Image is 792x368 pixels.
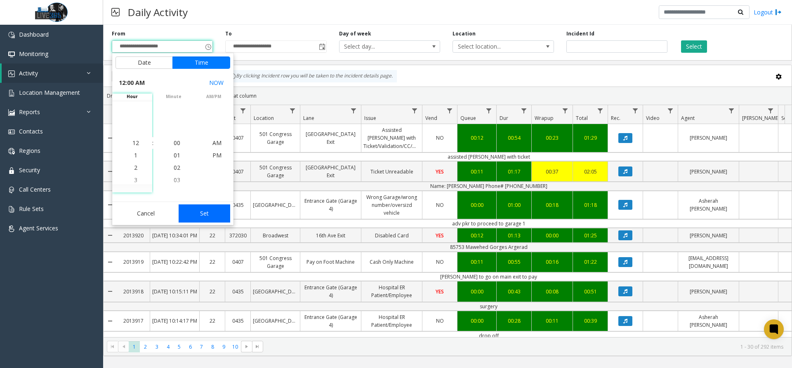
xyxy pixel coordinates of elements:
a: 00:51 [573,286,608,298]
a: 16th Ave Exit [300,230,361,241]
span: PM [212,151,222,159]
a: Lane Filter Menu [348,105,359,116]
a: Collapse Details [104,158,117,185]
span: Rule Sets [19,205,44,213]
a: 2013920 [117,230,150,241]
a: Collapse Details [104,225,117,246]
a: 0407 [225,166,250,178]
span: YES [436,288,444,295]
div: 01:29 [575,134,606,142]
div: 00:12 [460,232,494,239]
a: Assisted [PERSON_NAME] with Ticket/Validation/CC/monthly [361,124,422,152]
span: Call Centers [19,185,51,193]
span: 01 [174,151,180,159]
h3: Daily Activity [124,2,192,22]
a: 00:16 [532,256,573,268]
a: 501 Congress Garage [251,162,300,181]
a: [GEOGRAPHIC_DATA] [251,286,300,298]
a: Ticket Unreadable [361,166,422,178]
a: Wrapup Filter Menu [560,105,571,116]
a: 00:00 [457,199,496,211]
span: Contacts [19,127,43,135]
a: Agent Filter Menu [726,105,737,116]
a: Collapse Details [104,121,117,155]
div: 01:13 [499,232,529,239]
a: 00:37 [532,166,573,178]
span: Dashboard [19,30,49,38]
a: [GEOGRAPHIC_DATA] Exit [300,128,361,148]
a: 0435 [225,286,250,298]
a: Asherah [PERSON_NAME] [678,195,739,215]
img: logout [775,8,782,16]
span: Select day... [339,41,420,52]
span: 00 [174,139,180,147]
a: 0407 [225,256,250,268]
span: Agent [681,115,695,122]
a: Dur Filter Menu [519,105,530,116]
a: 00:12 [457,230,496,241]
button: Date tab [115,56,173,69]
span: Page 3 [151,341,163,352]
img: pageIcon [111,2,120,22]
div: By clicking Incident row you will be taken to the incident details page. [225,70,397,82]
span: NO [436,202,444,209]
span: Wrapup [535,115,554,122]
span: Regions [19,147,40,155]
div: 01:00 [499,201,529,209]
div: 00:11 [460,258,494,266]
a: 02:05 [573,166,608,178]
img: 'icon' [8,187,15,193]
span: [PERSON_NAME] [742,115,780,122]
div: 02:05 [575,168,606,176]
button: Select [681,40,707,53]
span: Activity [19,69,38,77]
span: Agent Services [19,224,58,232]
a: Collapse Details [104,249,117,275]
div: 00:18 [534,201,570,209]
a: [PERSON_NAME] [678,166,739,178]
span: Select location... [453,41,533,52]
span: Dur [500,115,508,122]
span: 02 [174,164,180,171]
a: [EMAIL_ADDRESS][DOMAIN_NAME] [678,252,739,272]
span: AM [212,139,222,147]
span: Go to the last page [252,341,263,352]
span: NO [436,317,444,324]
span: 12 [132,139,139,147]
div: 00:23 [534,134,570,142]
span: Page 1 [129,341,140,352]
a: Entrance Gate (Garage 4) [300,195,361,215]
a: 00:23 [532,132,573,144]
img: 'icon' [8,225,15,232]
span: Toggle popup [203,41,212,52]
span: Vend [425,115,437,122]
span: Total [576,115,588,122]
div: 01:22 [575,258,606,266]
a: [GEOGRAPHIC_DATA] [251,199,300,211]
div: Data table [104,105,792,337]
span: Go to the next page [243,343,250,350]
span: 2 [134,164,137,171]
a: 01:18 [573,199,608,211]
a: 00:11 [532,315,573,327]
a: 00:11 [457,166,496,178]
div: 00:51 [575,288,606,295]
a: 01:29 [573,132,608,144]
span: 03 [174,176,180,184]
a: 00:18 [532,199,573,211]
label: Location [453,30,476,38]
a: NO [422,132,457,144]
span: NO [436,258,444,265]
span: Page 9 [218,341,229,352]
a: 01:22 [573,256,608,268]
div: 00:39 [575,317,606,325]
a: Video Filter Menu [665,105,676,116]
a: 00:12 [457,132,496,144]
a: Lot Filter Menu [238,105,249,116]
div: 00:37 [534,168,570,176]
a: Entrance Gate (Garage 4) [300,311,361,331]
span: hour [112,94,152,100]
div: 00:08 [534,288,570,295]
span: Lane [303,115,314,122]
img: 'icon' [8,32,15,38]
